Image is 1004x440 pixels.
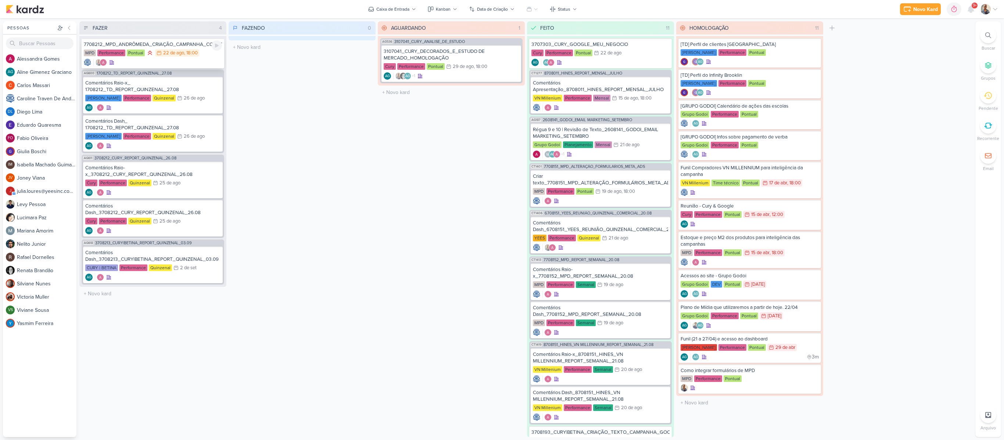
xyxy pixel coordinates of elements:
[681,189,688,196] div: Criador(a): Caroline Traven De Andrade
[97,189,104,196] img: Alessandra Gomes
[549,244,556,251] img: Alessandra Gomes
[696,58,704,65] div: Aline Gimenez Graciano
[6,94,15,103] img: Caroline Traven De Andrade
[711,111,739,118] div: Performance
[17,280,76,288] div: S i l v i a n e N u n e s
[982,45,995,51] p: Buscar
[544,197,552,205] img: Alessandra Gomes
[563,141,593,148] div: Planejamento
[531,59,539,66] div: Criador(a): Aline Gimenez Graciano
[681,120,688,127] div: Criador(a): Caroline Traven De Andrade
[184,51,198,55] div: , 18:00
[95,241,192,245] span: 3708213_CURY|BETINA_REPORT_QUINZENAL_03.09
[394,40,465,44] span: 3107041_CURY_ANALISE_DE_ESTUDO
[560,151,564,157] span: +1
[541,59,555,66] div: Colaboradores: Aline Gimenez Graciano, Alessandra Gomes
[365,24,374,32] div: 0
[85,142,93,149] div: Criador(a): Aline Gimenez Graciano
[85,218,97,224] div: Cury
[87,191,92,195] p: AG
[85,249,220,263] div: Comentários Dash_3708213_CURY|BETINA_REPORT_QUINZENAL_03.09
[533,95,562,101] div: VN Millenium
[384,72,391,80] div: Aline Gimenez Graciano
[427,63,445,70] div: Pontual
[681,89,688,96] div: Criador(a): Giulia Boschi
[711,180,740,186] div: Time técnico
[17,148,76,155] div: G i u l i a B o s c h i
[533,291,540,298] img: Caroline Traven De Andrade
[85,274,93,281] div: Aline Gimenez Graciano
[531,118,541,122] span: AG187
[724,281,742,288] div: Pontual
[533,291,540,298] div: Criador(a): Caroline Traven De Andrade
[17,240,76,248] div: N e l i t o J u n i o r
[576,281,596,288] div: Semanal
[85,227,93,234] div: Aline Gimenez Graciano
[533,173,668,186] div: Criar texto_7708151_MPD_ALTERAÇÃO_FORMULÁRIOS_META_ADS
[87,276,92,279] p: AG
[533,104,540,111] div: Criador(a): Caroline Traven De Andrade
[542,197,552,205] div: Colaboradores: Alessandra Gomes
[533,220,668,233] div: Comentários Dash_6708151_YEES_REUNIÃO_QUINZENAL_COMERCIAL_20.08
[692,151,699,158] div: Aline Gimenez Graciano
[564,95,592,101] div: Performance
[81,288,225,299] input: + Novo kard
[681,151,688,158] img: Caroline Traven De Andrade
[97,227,104,234] img: Alessandra Gomes
[548,235,576,241] div: Performance
[544,291,552,298] img: Alessandra Gomes
[6,147,15,156] img: Giulia Boschi
[395,72,402,80] img: Iara Santos
[99,218,127,224] div: Performance
[6,120,15,129] img: Eduardo Quaresma
[85,118,220,131] div: Comentários Dash_ 1708212_TD_REPORT_QUINZENAL_27.08
[724,211,742,218] div: Pontual
[545,211,652,215] span: 6708151_YEES_REUNIÃO_QUINZENAL_COMERCIAL_20.08
[216,24,225,32] div: 4
[17,187,76,195] div: j u l i a . l o u r e s @ y e e s i n c . c o m . b r
[724,249,742,256] div: Pontual
[85,180,97,186] div: Cury
[17,201,76,208] div: L e v y P e s s o a
[681,220,688,228] div: Aline Gimenez Graciano
[384,72,391,80] div: Criador(a): Aline Gimenez Graciano
[692,259,699,266] img: Alessandra Gomes
[84,59,91,66] div: Criador(a): Caroline Traven De Andrade
[681,134,819,140] div: [GRUPO GODOI] Infos sobre pagamento de verba
[533,266,668,279] div: Comentários Raio-x_7708152_MPD_REPORT_SEMANAL_20.08
[393,72,415,80] div: Colaboradores: Iara Santos, Renata Brandão, Aline Gimenez Graciano, Alessandra Gomes
[163,51,184,55] div: 22 de ago
[97,71,172,75] span: 1708212_TD_REPORT_QUINZENAL_27.08
[85,189,93,196] div: Criador(a): Aline Gimenez Graciano
[748,80,766,87] div: Pontual
[690,58,704,65] div: Colaboradores: Giulia Boschi, Aline Gimenez Graciano
[97,50,125,56] div: Performance
[10,189,11,193] p: j
[751,282,765,287] div: [DATE]
[694,211,722,218] div: Performance
[718,49,746,56] div: Performance
[742,180,760,186] div: Pontual
[153,95,176,101] div: Quinzenal
[770,250,783,255] div: , 18:00
[681,151,688,158] div: Criador(a): Caroline Traven De Andrade
[546,281,574,288] div: Performance
[128,180,151,186] div: Quinzenal
[399,72,407,80] img: Renata Brandão
[533,80,668,93] div: Comentários Apresentação_8708011_HINES_REPORT_MENSAL_JULHO
[85,104,93,111] div: Criador(a): Aline Gimenez Graciano
[453,64,474,69] div: 29 de ago
[8,136,13,140] p: FO
[973,3,977,8] span: 9+
[17,214,76,221] div: L u c i m a r a P a z
[692,89,699,96] img: Giulia Boschi
[87,106,92,110] p: AG
[97,104,104,111] img: Alessandra Gomes
[17,95,76,102] div: C a r o l i n e T r a v e n D e A n d r a d e
[531,59,539,66] div: Aline Gimenez Graciano
[128,218,151,224] div: Quinzenal
[711,281,722,288] div: DEV
[681,259,688,266] div: Criador(a): Caroline Traven De Andrade
[533,244,540,251] div: Criador(a): Caroline Traven De Andrade
[542,151,564,158] div: Colaboradores: Mariana Amorim, Aline Gimenez Graciano, Alessandra Gomes, Viviane Sousa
